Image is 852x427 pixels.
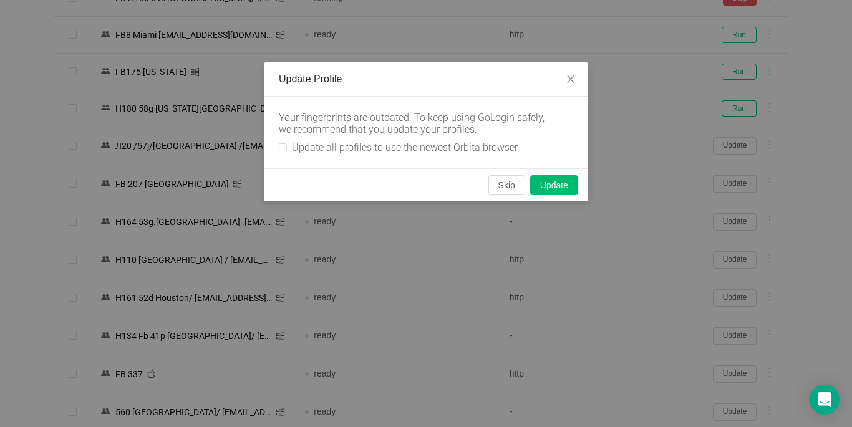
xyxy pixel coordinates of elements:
[810,385,840,415] div: Open Intercom Messenger
[279,112,553,135] div: Your fingerprints are outdated. To keep using GoLogin safely, we recommend that you update your p...
[553,62,588,97] button: Close
[566,74,576,84] i: icon: close
[287,142,523,153] span: Update all profiles to use the newest Orbita browser
[488,175,525,195] button: Skip
[530,175,578,195] button: Update
[279,72,573,86] div: Update Profile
